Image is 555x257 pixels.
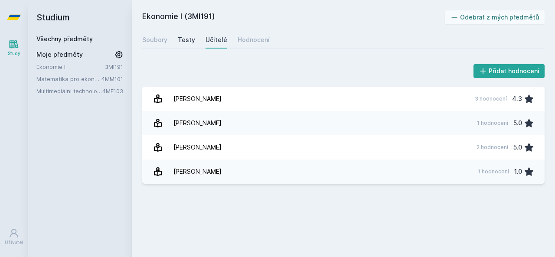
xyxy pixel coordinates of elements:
div: Uživatel [5,239,23,246]
a: Multimediální technologie [36,87,102,95]
button: Odebrat z mých předmětů [445,10,545,24]
a: Testy [178,31,195,49]
span: Moje předměty [36,50,83,59]
a: 4MM101 [101,75,123,82]
div: Hodnocení [238,36,270,44]
a: 3MI191 [105,63,123,70]
a: [PERSON_NAME] 1 hodnocení 5.0 [142,111,545,135]
h2: Ekonomie I (3MI191) [142,10,445,24]
button: Přidat hodnocení [473,64,545,78]
a: Učitelé [206,31,227,49]
div: [PERSON_NAME] [173,90,222,107]
div: 5.0 [513,139,522,156]
a: [PERSON_NAME] 1 hodnocení 1.0 [142,159,545,184]
div: Učitelé [206,36,227,44]
div: [PERSON_NAME] [173,114,222,132]
a: Všechny předměty [36,35,93,42]
div: 5.0 [513,114,522,132]
div: 1 hodnocení [477,120,508,127]
a: [PERSON_NAME] 3 hodnocení 4.3 [142,87,545,111]
div: [PERSON_NAME] [173,139,222,156]
a: 4ME103 [102,88,123,94]
div: Soubory [142,36,167,44]
a: Study [2,35,26,61]
div: [PERSON_NAME] [173,163,222,180]
a: Uživatel [2,224,26,250]
a: Soubory [142,31,167,49]
div: 4.3 [512,90,522,107]
a: Ekonomie I [36,62,105,71]
div: 1 hodnocení [478,168,509,175]
div: Study [8,50,20,57]
div: 1.0 [514,163,522,180]
a: [PERSON_NAME] 2 hodnocení 5.0 [142,135,545,159]
div: Testy [178,36,195,44]
a: Matematika pro ekonomy [36,75,101,83]
div: 3 hodnocení [475,95,507,102]
a: Hodnocení [238,31,270,49]
div: 2 hodnocení [477,144,508,151]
